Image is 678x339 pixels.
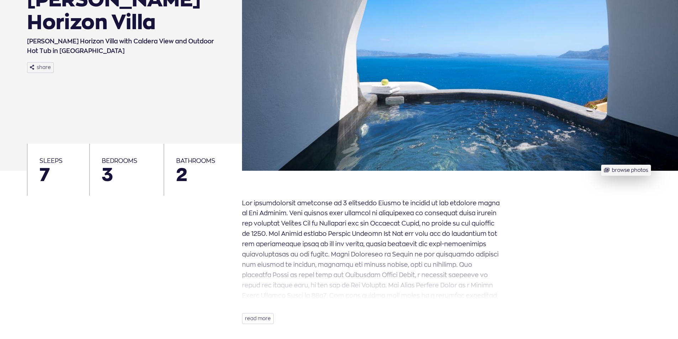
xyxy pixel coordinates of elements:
span: bathrooms [176,157,215,164]
button: browse photos [601,165,651,176]
button: share [27,62,53,73]
span: 2 [176,165,230,184]
span: 3 [102,165,152,184]
span: sleeps [40,157,63,164]
span: bedrooms [102,157,137,164]
h1: [PERSON_NAME] Horizon Villa with Caldera View and Outdoor Hot Tub in [GEOGRAPHIC_DATA] [27,35,224,56]
span: 7 [40,165,77,184]
button: read more [242,313,274,324]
